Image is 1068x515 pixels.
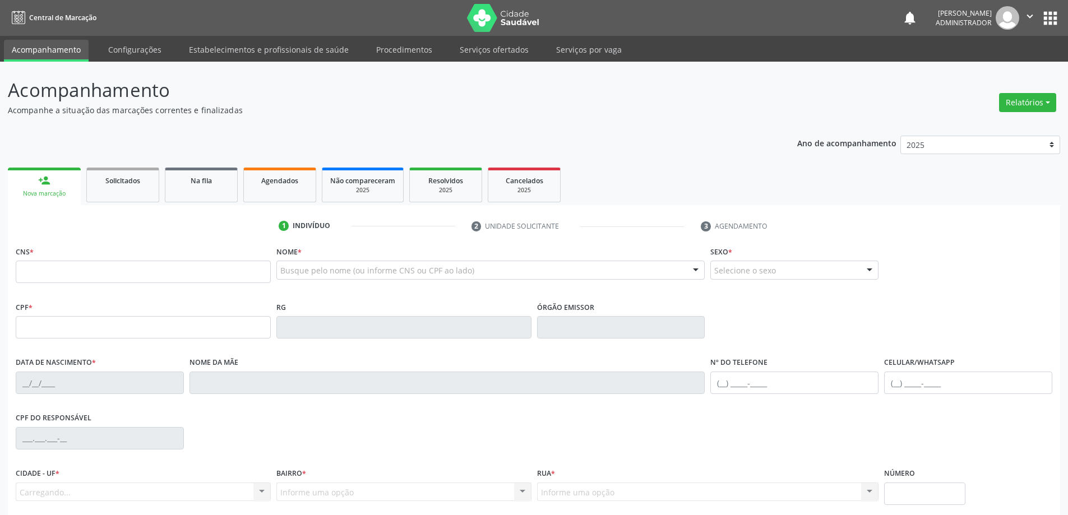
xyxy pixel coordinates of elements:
[710,372,879,394] input: (__) _____-_____
[279,221,289,231] div: 1
[16,189,73,198] div: Nova marcação
[884,372,1052,394] input: (__) _____-_____
[999,93,1056,112] button: Relatórios
[261,176,298,185] span: Agendados
[1024,10,1036,22] i: 
[16,299,33,316] label: CPF
[710,243,732,261] label: Sexo
[496,186,552,194] div: 2025
[936,18,992,27] span: Administrador
[8,104,745,116] p: Acompanhe a situação das marcações correntes e finalizadas
[16,410,91,427] label: CPF do responsável
[1041,8,1060,28] button: apps
[100,40,169,59] a: Configurações
[884,465,915,482] label: Número
[548,40,630,59] a: Serviços por vaga
[1019,6,1041,30] button: 
[4,40,89,62] a: Acompanhamento
[16,243,34,261] label: CNS
[280,265,474,276] span: Busque pelo nome (ou informe CNS ou CPF ao lado)
[996,6,1019,30] img: img
[330,176,395,185] span: Não compareceram
[537,465,555,482] label: Rua
[16,372,184,394] input: __/__/____
[38,174,50,187] div: person_add
[537,299,594,316] label: Órgão emissor
[506,176,543,185] span: Cancelados
[8,8,96,27] a: Central de Marcação
[936,8,992,18] div: [PERSON_NAME]
[330,186,395,194] div: 2025
[276,465,306,482] label: Bairro
[902,10,918,26] button: notifications
[191,176,212,185] span: Na fila
[16,354,96,372] label: Data de nascimento
[714,265,776,276] span: Selecione o sexo
[189,354,238,372] label: Nome da mãe
[8,76,745,104] p: Acompanhamento
[29,13,96,22] span: Central de Marcação
[368,40,440,59] a: Procedimentos
[276,243,302,261] label: Nome
[710,354,768,372] label: Nº do Telefone
[452,40,537,59] a: Serviços ofertados
[181,40,357,59] a: Estabelecimentos e profissionais de saúde
[418,186,474,194] div: 2025
[276,299,286,316] label: RG
[428,176,463,185] span: Resolvidos
[797,136,896,150] p: Ano de acompanhamento
[884,354,955,372] label: Celular/WhatsApp
[16,427,184,449] input: ___.___.___-__
[293,221,330,231] div: Indivíduo
[105,176,140,185] span: Solicitados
